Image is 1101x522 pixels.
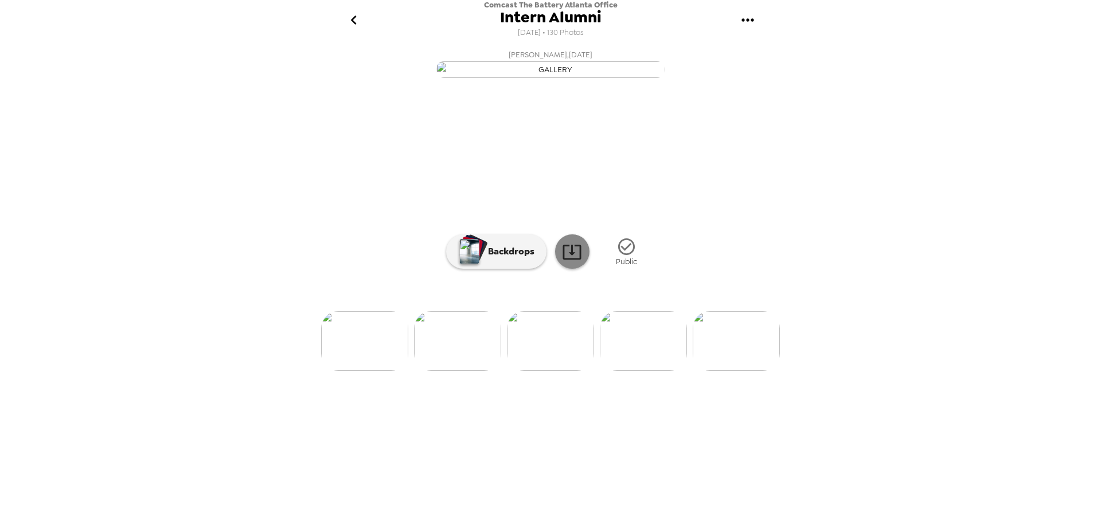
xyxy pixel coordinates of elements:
[446,234,546,269] button: Backdrops
[482,245,534,258] p: Backdrops
[600,311,687,371] img: gallery
[436,61,665,78] img: gallery
[507,311,594,371] img: gallery
[509,48,592,61] span: [PERSON_NAME] , [DATE]
[693,311,780,371] img: gallery
[729,2,766,39] button: gallery menu
[518,25,584,41] span: [DATE] • 130 Photos
[616,257,637,266] span: Public
[321,311,408,371] img: gallery
[500,10,602,25] span: Intern Alumni
[414,311,501,371] img: gallery
[598,230,655,273] button: Public
[335,2,372,39] button: go back
[321,45,780,81] button: [PERSON_NAME],[DATE]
